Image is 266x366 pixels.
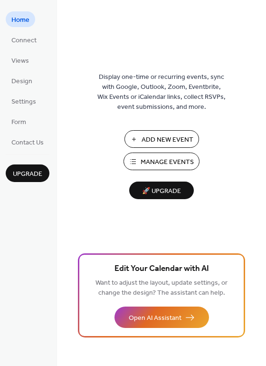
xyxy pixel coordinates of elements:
[6,93,42,109] a: Settings
[95,277,228,299] span: Want to adjust the layout, update settings, or change the design? The assistant can help.
[6,73,38,88] a: Design
[141,157,194,167] span: Manage Events
[11,15,29,25] span: Home
[6,114,32,129] a: Form
[123,153,199,170] button: Manage Events
[129,182,194,199] button: 🚀 Upgrade
[114,307,209,328] button: Open AI Assistant
[11,36,37,46] span: Connect
[11,97,36,107] span: Settings
[11,138,44,148] span: Contact Us
[6,134,49,150] a: Contact Us
[11,77,32,87] span: Design
[13,169,42,179] span: Upgrade
[114,262,209,276] span: Edit Your Calendar with AI
[135,185,188,198] span: 🚀 Upgrade
[97,72,226,112] span: Display one-time or recurring events, sync with Google, Outlook, Zoom, Eventbrite, Wix Events or ...
[6,32,42,48] a: Connect
[6,11,35,27] a: Home
[124,130,199,148] button: Add New Event
[6,52,35,68] a: Views
[6,164,49,182] button: Upgrade
[11,56,29,66] span: Views
[142,135,193,145] span: Add New Event
[129,313,181,323] span: Open AI Assistant
[11,117,26,127] span: Form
